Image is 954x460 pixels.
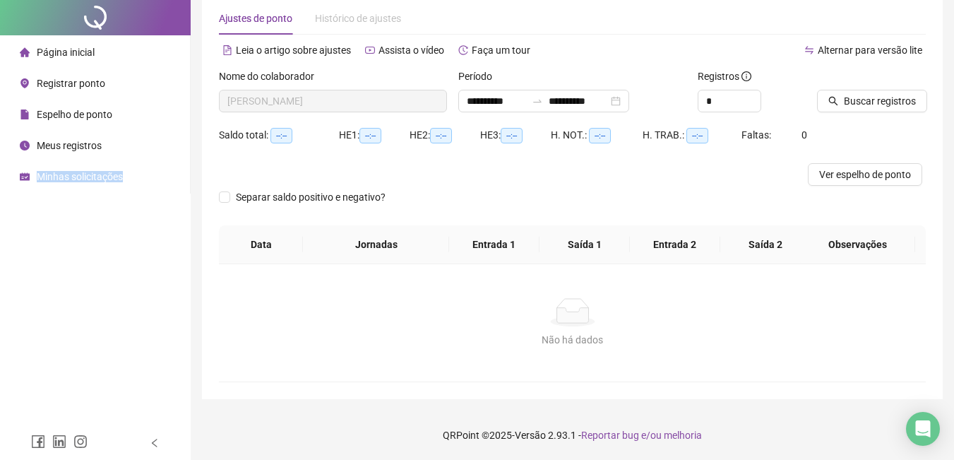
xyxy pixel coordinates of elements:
[73,435,88,449] span: instagram
[539,225,630,264] th: Saída 1
[230,189,391,205] span: Separar saldo positivo e negativo?
[818,45,922,56] span: Alternar para versão lite
[741,71,751,81] span: info-circle
[20,47,30,57] span: home
[801,129,807,141] span: 0
[270,128,292,143] span: --:--
[430,128,452,143] span: --:--
[532,95,543,107] span: to
[236,332,909,348] div: Não há dados
[698,69,751,84] span: Registros
[219,13,292,24] span: Ajustes de ponto
[37,140,102,151] span: Meus registros
[532,95,543,107] span: swap-right
[339,127,410,143] div: HE 1:
[37,171,123,182] span: Minhas solicitações
[720,225,811,264] th: Saída 2
[219,225,303,264] th: Data
[449,225,539,264] th: Entrada 1
[804,45,814,55] span: swap
[480,127,551,143] div: HE 3:
[410,127,480,143] div: HE 2:
[191,411,954,460] footer: QRPoint © 2025 - 2.93.1 -
[581,430,702,441] span: Reportar bug e/ou melhoria
[686,128,708,143] span: --:--
[37,47,95,58] span: Página inicial
[472,45,530,56] span: Faça um tour
[52,435,66,449] span: linkedin
[20,78,30,88] span: environment
[589,128,611,143] span: --:--
[219,127,339,143] div: Saldo total:
[819,167,911,182] span: Ver espelho de ponto
[20,172,30,182] span: schedule
[227,90,439,112] span: JOSE EDUARDO DO CARMO FILHO
[906,412,940,446] div: Open Intercom Messenger
[630,225,720,264] th: Entrada 2
[20,141,30,151] span: clock-circle
[817,90,927,112] button: Buscar registros
[359,128,381,143] span: --:--
[219,69,323,84] label: Nome do colaborador
[811,237,904,252] span: Observações
[315,13,401,24] span: Histórico de ajustes
[458,45,468,55] span: history
[236,45,351,56] span: Leia o artigo sobre ajustes
[37,78,105,89] span: Registrar ponto
[800,225,915,264] th: Observações
[303,225,448,264] th: Jornadas
[222,45,232,55] span: file-text
[150,438,160,448] span: left
[458,69,501,84] label: Período
[378,45,444,56] span: Assista o vídeo
[515,430,546,441] span: Versão
[844,93,916,109] span: Buscar registros
[501,128,523,143] span: --:--
[37,109,112,120] span: Espelho de ponto
[643,127,741,143] div: H. TRAB.:
[365,45,375,55] span: youtube
[808,163,922,186] button: Ver espelho de ponto
[828,96,838,106] span: search
[31,435,45,449] span: facebook
[741,129,773,141] span: Faltas:
[20,110,30,119] span: file
[551,127,643,143] div: H. NOT.:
